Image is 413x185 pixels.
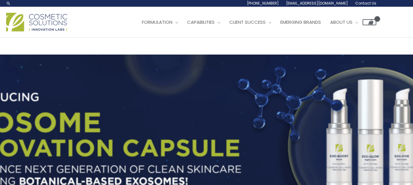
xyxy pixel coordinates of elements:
[142,19,172,25] span: Formulation
[326,13,363,31] a: About Us
[229,19,266,25] span: Client Success
[187,19,215,25] span: Capabilities
[286,1,348,6] span: [EMAIL_ADDRESS][DOMAIN_NAME]
[133,13,376,31] nav: Site Navigation
[225,13,276,31] a: Client Success
[183,13,225,31] a: Capabilities
[363,19,376,25] a: View Shopping Cart, empty
[280,19,321,25] span: Emerging Brands
[247,1,279,6] span: [PHONE_NUMBER]
[6,13,67,31] img: Cosmetic Solutions Logo
[276,13,326,31] a: Emerging Brands
[330,19,352,25] span: About Us
[355,1,376,6] span: Contact Us
[137,13,183,31] a: Formulation
[6,1,11,6] a: Search icon link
